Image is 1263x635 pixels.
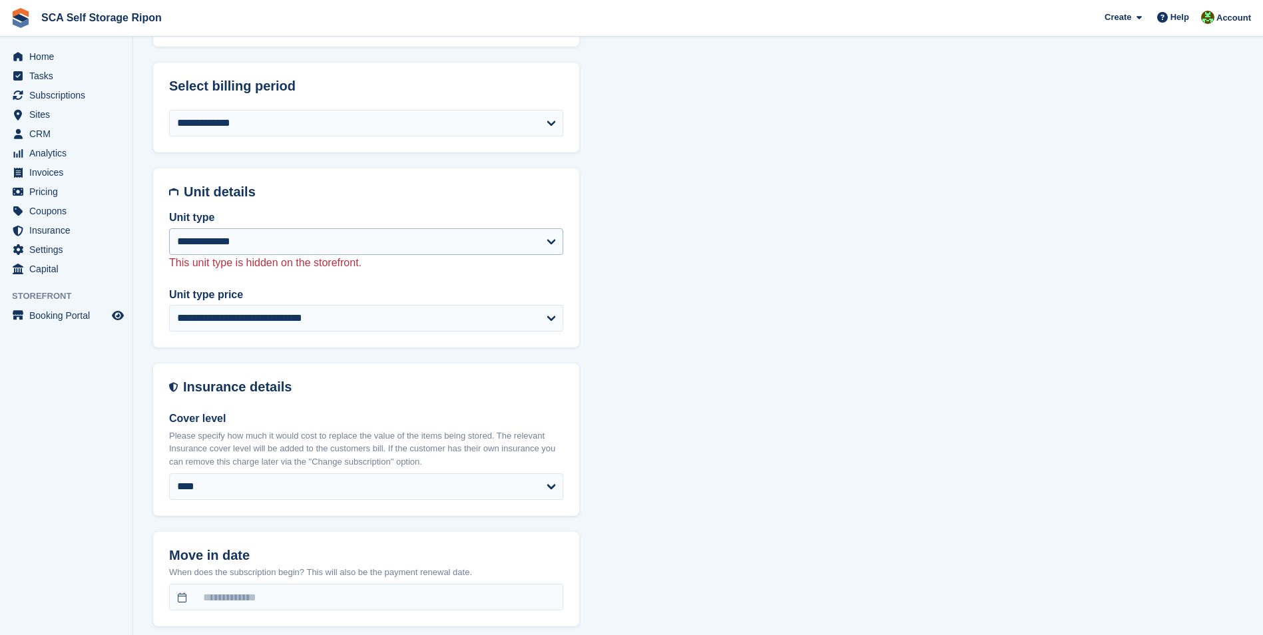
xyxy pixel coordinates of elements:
a: menu [7,306,126,325]
label: Unit type price [169,287,563,303]
a: menu [7,221,126,240]
span: Analytics [29,144,109,162]
label: Unit type [169,210,563,226]
span: Insurance [29,221,109,240]
span: Invoices [29,163,109,182]
span: Subscriptions [29,86,109,105]
span: Coupons [29,202,109,220]
img: Kelly Neesham [1201,11,1214,24]
a: menu [7,163,126,182]
span: Storefront [12,290,132,303]
h2: Select billing period [169,79,563,94]
p: This unit type is hidden on the storefront. [169,255,563,271]
a: menu [7,86,126,105]
img: stora-icon-8386f47178a22dfd0bd8f6a31ec36ba5ce8667c1dd55bd0f319d3a0aa187defe.svg [11,8,31,28]
p: Please specify how much it would cost to replace the value of the items being stored. The relevan... [169,429,563,469]
p: When does the subscription begin? This will also be the payment renewal date. [169,566,563,579]
a: menu [7,260,126,278]
span: Booking Portal [29,306,109,325]
a: menu [7,105,126,124]
h2: Move in date [169,548,563,563]
a: menu [7,182,126,201]
span: Capital [29,260,109,278]
a: SCA Self Storage Ripon [36,7,167,29]
a: menu [7,202,126,220]
a: menu [7,144,126,162]
span: Create [1105,11,1131,24]
span: Help [1170,11,1189,24]
a: menu [7,124,126,143]
a: Preview store [110,308,126,323]
span: Sites [29,105,109,124]
span: Settings [29,240,109,259]
h2: Unit details [184,184,563,200]
img: insurance-details-icon-731ffda60807649b61249b889ba3c5e2b5c27d34e2e1fb37a309f0fde93ff34a.svg [169,379,178,395]
a: menu [7,240,126,259]
a: menu [7,67,126,85]
a: menu [7,47,126,66]
span: Pricing [29,182,109,201]
span: Tasks [29,67,109,85]
span: Account [1216,11,1251,25]
img: unit-details-icon-595b0c5c156355b767ba7b61e002efae458ec76ed5ec05730b8e856ff9ea34a9.svg [169,184,178,200]
h2: Insurance details [183,379,563,395]
span: CRM [29,124,109,143]
span: Home [29,47,109,66]
label: Cover level [169,411,563,427]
